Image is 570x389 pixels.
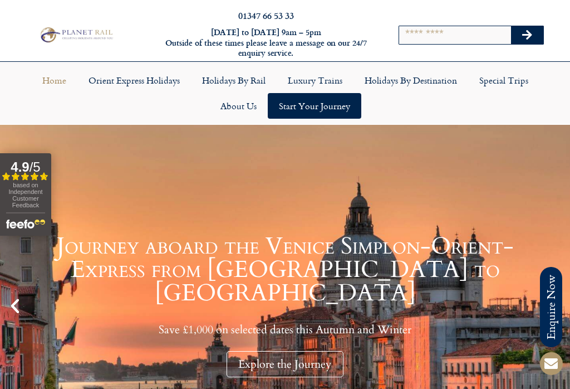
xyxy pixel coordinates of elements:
[353,67,468,93] a: Holidays by Destination
[155,27,377,59] h6: [DATE] to [DATE] 9am – 5pm Outside of these times please leave a message on our 24/7 enquiry serv...
[268,93,361,119] a: Start your Journey
[77,67,191,93] a: Orient Express Holidays
[28,323,542,337] p: Save £1,000 on selected dates this Autumn and Winter
[227,351,343,377] div: Explore the Journey
[31,67,77,93] a: Home
[6,296,24,315] div: Previous slide
[511,26,543,44] button: Search
[37,26,115,45] img: Planet Rail Train Holidays Logo
[238,9,294,22] a: 01347 66 53 33
[468,67,539,93] a: Special Trips
[191,67,277,93] a: Holidays by Rail
[6,67,564,119] nav: Menu
[209,93,268,119] a: About Us
[277,67,353,93] a: Luxury Trains
[28,235,542,305] h1: Journey aboard the Venice Simplon-Orient-Express from [GEOGRAPHIC_DATA] to [GEOGRAPHIC_DATA]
